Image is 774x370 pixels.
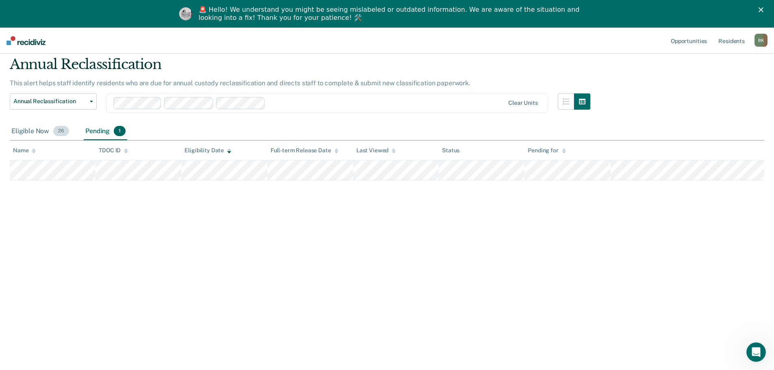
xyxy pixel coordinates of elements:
[10,123,71,141] div: Eligible Now26
[754,34,767,47] button: BK
[179,7,192,20] img: Profile image for Kim
[184,147,231,154] div: Eligibility Date
[114,126,126,136] span: 1
[717,28,746,54] a: Residents
[528,147,566,154] div: Pending for
[669,28,709,54] a: Opportunities
[84,123,127,141] div: Pending1
[508,100,538,106] div: Clear units
[7,36,46,45] img: Recidiviz
[356,147,396,154] div: Last Viewed
[746,342,766,362] iframe: Intercom live chat
[199,6,582,22] div: 🚨 Hello! We understand you might be seeing mislabeled or outdated information. We are aware of th...
[99,147,128,154] div: TDOC ID
[10,93,97,110] button: Annual Reclassification
[13,147,36,154] div: Name
[10,56,590,79] div: Annual Reclassification
[13,98,87,105] span: Annual Reclassification
[10,79,470,87] p: This alert helps staff identify residents who are due for annual custody reclassification and dir...
[759,7,767,12] div: Close
[442,147,460,154] div: Status
[754,34,767,47] div: B K
[271,147,338,154] div: Full-term Release Date
[53,126,69,136] span: 26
